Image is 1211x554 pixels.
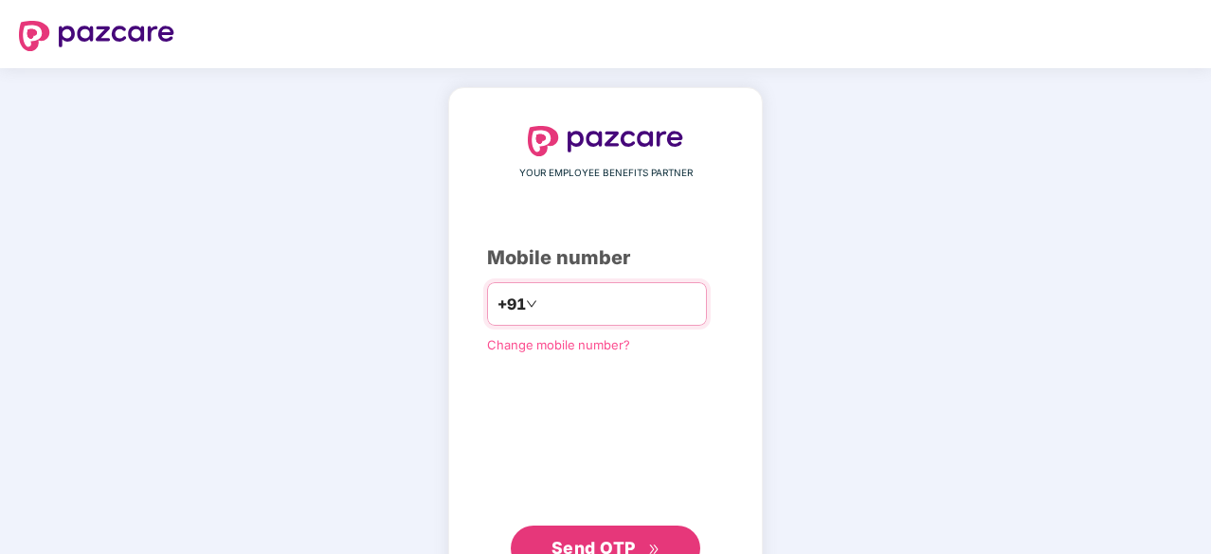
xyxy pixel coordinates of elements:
div: Mobile number [487,243,724,273]
span: +91 [497,293,526,316]
span: down [526,298,537,310]
span: YOUR EMPLOYEE BENEFITS PARTNER [519,166,693,181]
img: logo [19,21,174,51]
img: logo [528,126,683,156]
a: Change mobile number? [487,337,630,352]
